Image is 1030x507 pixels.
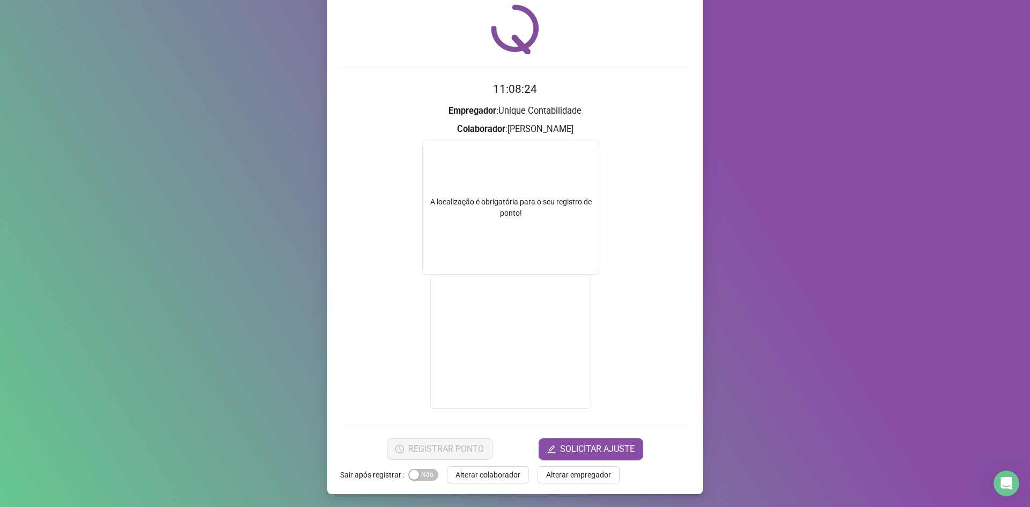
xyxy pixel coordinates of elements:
[340,104,690,118] h3: : Unique Contabilidade
[448,106,496,116] strong: Empregador
[539,438,643,460] button: editSOLICITAR AJUSTE
[340,466,408,483] label: Sair após registrar
[546,469,611,481] span: Alterar empregador
[340,122,690,136] h3: : [PERSON_NAME]
[994,471,1019,496] iframe: Intercom live chat
[387,438,492,460] button: REGISTRAR PONTO
[538,466,620,483] button: Alterar empregador
[547,445,556,453] span: edit
[491,4,539,54] img: QRPoint
[493,83,537,95] time: 11:08:24
[447,466,529,483] button: Alterar colaborador
[457,124,505,134] strong: Colaborador
[455,469,520,481] span: Alterar colaborador
[423,196,599,219] div: A localização é obrigatória para o seu registro de ponto!
[560,443,635,455] span: SOLICITAR AJUSTE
